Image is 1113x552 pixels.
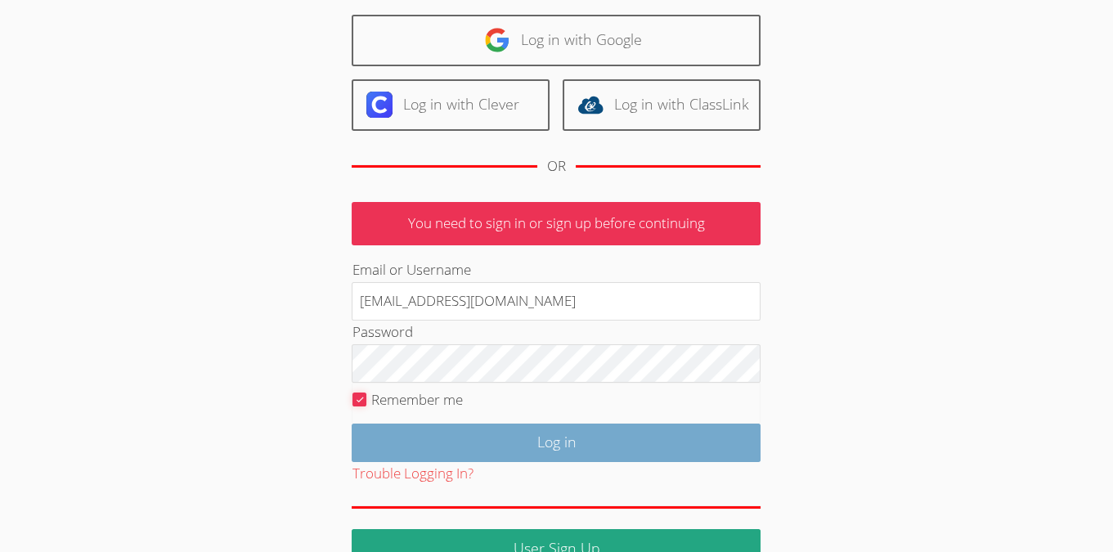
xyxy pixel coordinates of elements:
[352,424,761,462] input: Log in
[563,79,761,131] a: Log in with ClassLink
[352,260,470,279] label: Email or Username
[352,79,550,131] a: Log in with Clever
[352,322,412,341] label: Password
[371,390,463,409] label: Remember me
[577,92,604,118] img: classlink-logo-d6bb404cc1216ec64c9a2012d9dc4662098be43eaf13dc465df04b49fa7ab582.svg
[352,15,761,66] a: Log in with Google
[352,462,473,486] button: Trouble Logging In?
[352,202,761,245] p: You need to sign in or sign up before continuing
[484,27,510,53] img: google-logo-50288ca7cdecda66e5e0955fdab243c47b7ad437acaf1139b6f446037453330a.svg
[547,155,566,178] div: OR
[366,92,393,118] img: clever-logo-6eab21bc6e7a338710f1a6ff85c0baf02591cd810cc4098c63d3a4b26e2feb20.svg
